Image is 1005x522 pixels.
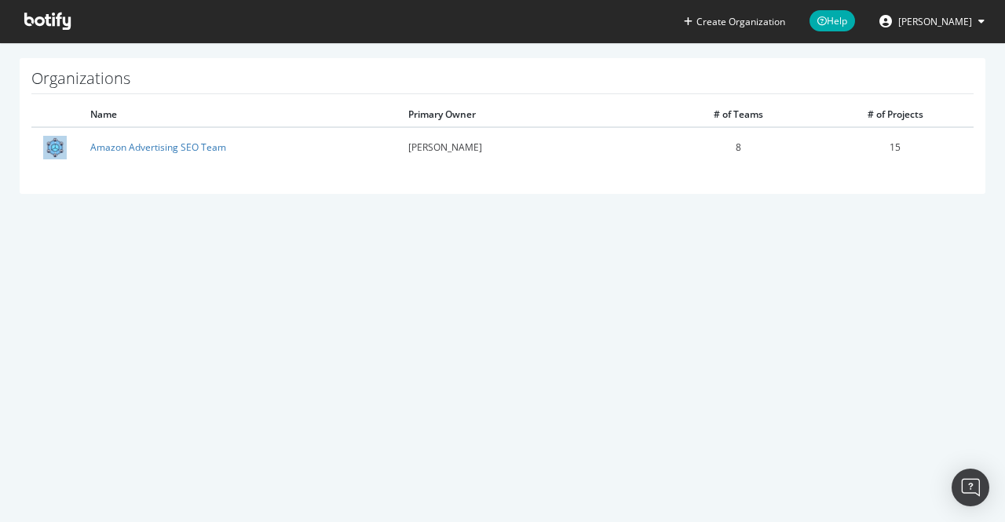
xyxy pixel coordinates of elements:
td: [PERSON_NAME] [397,127,660,166]
h1: Organizations [31,70,974,94]
a: Amazon Advertising SEO Team [90,141,226,154]
button: [PERSON_NAME] [867,9,997,34]
th: Primary Owner [397,102,660,127]
span: Austin Sarles [898,15,972,28]
button: Create Organization [683,14,786,29]
img: Amazon Advertising SEO Team [43,136,67,159]
span: Help [809,10,855,31]
td: 15 [817,127,974,166]
td: 8 [660,127,817,166]
th: Name [79,102,397,127]
th: # of Projects [817,102,974,127]
div: Open Intercom Messenger [952,469,989,506]
th: # of Teams [660,102,817,127]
